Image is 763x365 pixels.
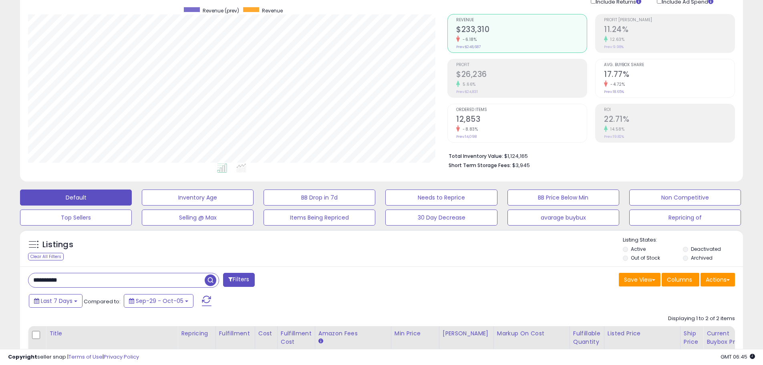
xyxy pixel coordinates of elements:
button: Sep-29 - Oct-05 [124,294,193,308]
h2: 11.24% [604,25,735,36]
div: Fulfillable Quantity [573,329,601,346]
small: Prev: 19.82% [604,134,624,139]
div: Fulfillment Cost [281,329,312,346]
small: 14.58% [608,126,624,132]
button: Repricing of [629,210,741,226]
button: Top Sellers [20,210,132,226]
small: Prev: 18.65% [604,89,624,94]
span: Revenue (prev) [203,7,239,14]
div: Ship Price [684,329,700,346]
span: Sep-29 - Oct-05 [136,297,183,305]
button: 30 Day Decrease [385,210,497,226]
span: $3,945 [512,161,530,169]
label: Out of Stock [631,254,660,261]
div: Min Price [395,329,436,338]
small: Prev: $24,831 [456,89,478,94]
div: Current Buybox Price [707,329,748,346]
small: -6.18% [460,36,477,42]
span: ROI [604,108,735,112]
small: -8.83% [460,126,478,132]
button: BB Price Below Min [507,190,619,206]
label: Deactivated [691,246,721,252]
div: Displaying 1 to 2 of 2 items [668,315,735,323]
button: Actions [701,273,735,286]
span: Profit [PERSON_NAME] [604,18,735,22]
button: Save View [619,273,660,286]
button: Selling @ Max [142,210,254,226]
li: $1,124,165 [449,151,729,160]
span: 2025-10-13 06:45 GMT [721,353,755,361]
button: Non Competitive [629,190,741,206]
button: BB Drop in 7d [264,190,375,206]
button: Default [20,190,132,206]
h5: Listings [42,239,73,250]
button: Items Being Repriced [264,210,375,226]
div: [PERSON_NAME] [443,329,490,338]
button: Inventory Age [142,190,254,206]
label: Archived [691,254,713,261]
span: Last 7 Days [41,297,72,305]
strong: Copyright [8,353,37,361]
div: Title [49,329,174,338]
button: Needs to Reprice [385,190,497,206]
h2: $26,236 [456,70,587,81]
button: Columns [662,273,699,286]
h2: 12,853 [456,115,587,125]
h2: 17.77% [604,70,735,81]
small: 5.66% [460,81,476,87]
a: Privacy Policy [104,353,139,361]
small: Prev: 9.98% [604,44,624,49]
button: Last 7 Days [29,294,83,308]
small: Prev: $248,687 [456,44,481,49]
small: Prev: 14,098 [456,134,477,139]
span: Revenue [456,18,587,22]
div: Repricing [181,329,212,338]
div: seller snap | | [8,353,139,361]
small: -4.72% [608,81,625,87]
p: Listing States: [623,236,743,244]
div: Listed Price [608,329,677,338]
small: Amazon Fees. [318,338,323,345]
b: Total Inventory Value: [449,153,503,159]
a: Terms of Use [68,353,103,361]
span: Avg. Buybox Share [604,63,735,67]
div: Clear All Filters [28,253,64,260]
span: Columns [667,276,692,284]
h2: $233,310 [456,25,587,36]
span: Ordered Items [456,108,587,112]
span: Profit [456,63,587,67]
button: avarage buybux [507,210,619,226]
h2: 22.71% [604,115,735,125]
span: Compared to: [84,298,121,305]
div: Cost [258,329,274,338]
button: Filters [223,273,254,287]
div: Fulfillment [219,329,252,338]
div: Amazon Fees [318,329,388,338]
b: Short Term Storage Fees: [449,162,511,169]
span: Revenue [262,7,283,14]
small: 12.63% [608,36,624,42]
th: The percentage added to the cost of goods (COGS) that forms the calculator for Min & Max prices. [493,326,570,358]
label: Active [631,246,646,252]
div: Markup on Cost [497,329,566,338]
